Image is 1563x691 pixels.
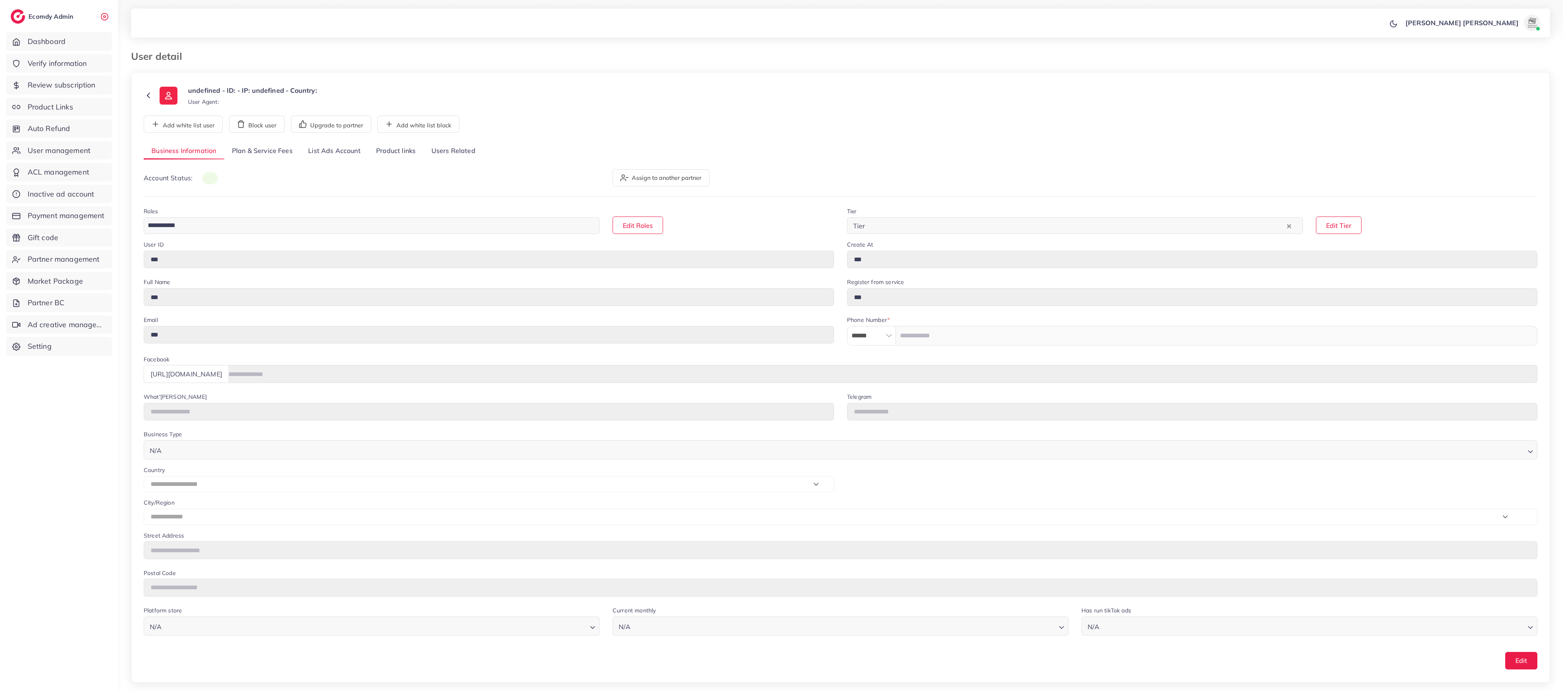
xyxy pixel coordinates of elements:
span: Ad creative management [28,319,106,330]
img: avatar [1524,15,1540,31]
label: Create At [847,241,873,249]
div: Search for option [144,217,600,234]
a: Setting [6,337,112,356]
input: Search for option [1102,619,1524,633]
input: Search for option [868,219,1285,232]
a: Payment management [6,206,112,225]
span: N/A [617,621,632,633]
span: Gift code [28,232,58,243]
p: undefined - ID: - IP: undefined - Country: [188,85,317,95]
button: Add white list user [144,116,223,133]
span: Dashboard [28,36,66,47]
a: Users Related [423,142,483,160]
button: Assign to another partner [613,169,709,186]
a: Partner BC [6,293,112,312]
a: logoEcomdy Admin [11,9,75,24]
a: List Ads Account [300,142,368,160]
label: What'[PERSON_NAME] [144,393,207,401]
button: Clear Selected [1287,221,1291,230]
label: Postal Code [144,569,175,577]
span: Partner management [28,254,100,265]
label: Country [144,466,165,474]
input: Search for option [164,619,587,633]
label: User ID [144,241,164,249]
p: Account Status: [144,173,218,183]
img: logo [11,9,25,24]
label: Email [144,316,158,324]
a: User management [6,141,112,160]
h2: Ecomdy Admin [28,13,75,20]
a: Market Package [6,272,112,291]
a: [PERSON_NAME] [PERSON_NAME]avatar [1401,15,1543,31]
a: Ad creative management [6,315,112,334]
input: Search for option [164,443,1524,457]
label: Full Name [144,278,170,286]
button: Add white list block [377,116,460,133]
button: Upgrade to partner [291,116,371,133]
a: Dashboard [6,32,112,51]
label: Facebook [144,355,169,363]
span: Market Package [28,276,83,286]
button: Edit Roles [613,216,663,234]
label: Has run tikTok ads [1081,606,1131,614]
button: Block user [229,116,285,133]
div: Search for option [613,617,1068,636]
a: Verify information [6,54,112,73]
span: Inactive ad account [28,189,94,199]
label: Register from service [847,278,904,286]
button: Edit [1505,652,1537,669]
a: Partner management [6,250,112,269]
div: [URL][DOMAIN_NAME] [144,365,229,383]
span: ACL management [28,167,89,177]
img: ic-user-info.36bf1079.svg [160,87,177,105]
p: [PERSON_NAME] [PERSON_NAME] [1405,18,1519,28]
span: N/A [148,445,163,457]
span: Setting [28,341,52,352]
span: Product Links [28,102,73,112]
span: Payment management [28,210,105,221]
span: N/A [1086,621,1101,633]
div: Search for option [1081,617,1537,636]
small: User Agent: [188,98,219,106]
a: Review subscription [6,76,112,94]
input: Search for option [145,219,589,232]
input: Search for option [633,619,1055,633]
a: Product links [368,142,423,160]
a: Plan & Service Fees [224,142,300,160]
label: Business Type [144,430,182,438]
div: Search for option [144,617,600,636]
label: Street Address [144,531,184,540]
button: Edit Tier [1316,216,1362,234]
label: Tier [847,207,857,215]
span: Review subscription [28,80,96,90]
a: Product Links [6,98,112,116]
label: Phone Number [847,316,890,324]
div: Search for option [144,440,1537,459]
a: Inactive ad account [6,185,112,203]
span: Verify information [28,58,87,69]
span: Auto Refund [28,123,70,134]
span: User management [28,145,90,156]
h3: User detail [131,50,188,62]
a: Business Information [144,142,224,160]
label: Telegram [847,393,871,401]
span: Partner BC [28,297,65,308]
a: Gift code [6,228,112,247]
span: N/A [148,621,163,633]
a: Auto Refund [6,119,112,138]
span: Tier [852,220,867,232]
div: Search for option [847,217,1303,234]
label: Platform store [144,606,182,614]
label: Roles [144,207,158,215]
a: ACL management [6,163,112,181]
label: City/Region [144,499,175,507]
label: Current monthly [613,606,656,614]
